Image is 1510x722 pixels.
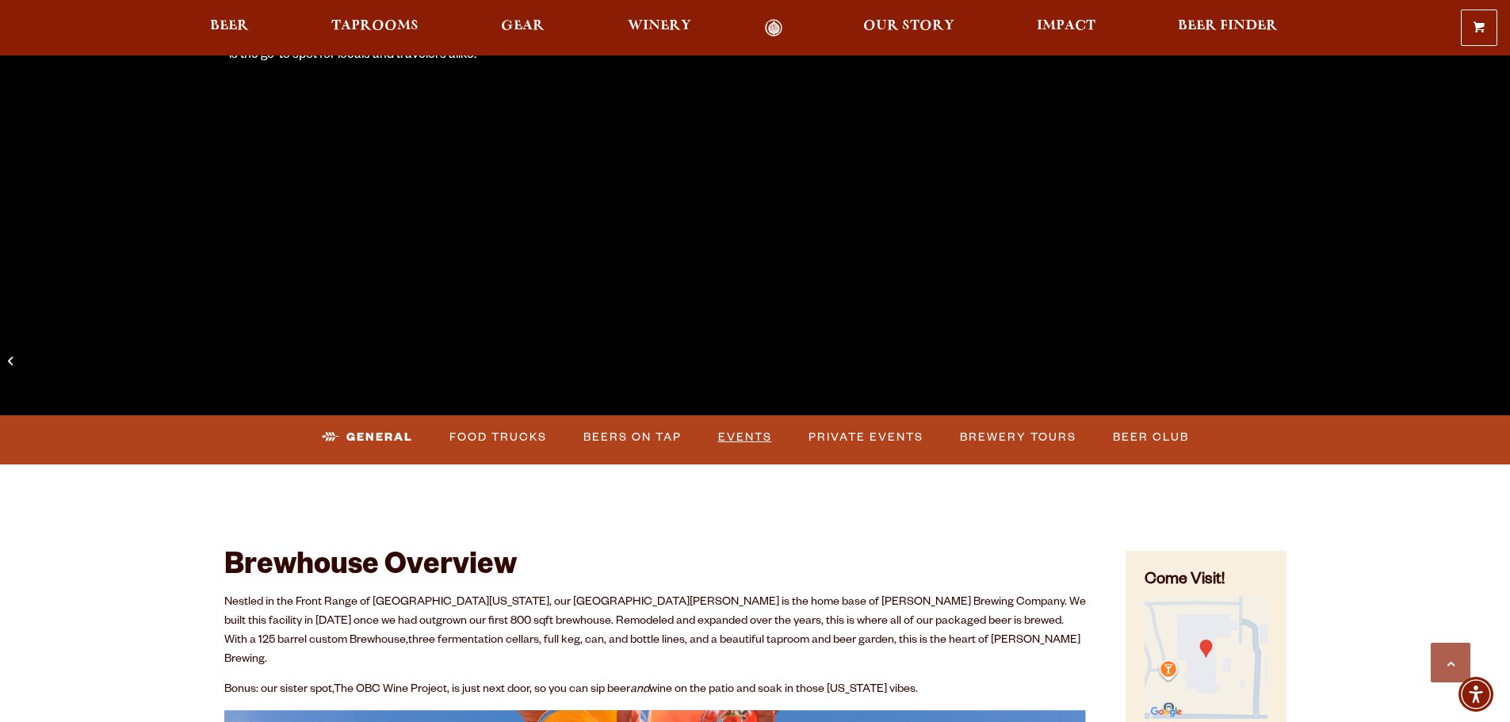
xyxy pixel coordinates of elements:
p: Nestled in the Front Range of [GEOGRAPHIC_DATA][US_STATE], our [GEOGRAPHIC_DATA][PERSON_NAME] is ... [224,594,1087,670]
a: Scroll to top [1431,643,1470,682]
a: Winery [617,19,701,37]
a: Beer [200,19,259,37]
a: Events [712,419,778,456]
img: Small thumbnail of location on map [1145,596,1267,718]
a: Beer Club [1107,419,1195,456]
a: Food Trucks [443,419,553,456]
h4: Come Visit! [1145,570,1267,593]
a: The OBC Wine Project [334,684,447,697]
a: Beer Finder [1168,19,1288,37]
div: Accessibility Menu [1458,677,1493,712]
a: Impact [1026,19,1106,37]
span: Our Story [863,20,954,32]
h2: Brewhouse Overview [224,551,1087,586]
span: Gear [501,20,545,32]
a: Brewery Tours [954,419,1083,456]
a: Gear [491,19,555,37]
span: Winery [628,20,691,32]
span: Taprooms [331,20,419,32]
a: Beers on Tap [577,419,688,456]
a: Taprooms [321,19,429,37]
span: Beer [210,20,249,32]
span: Beer Finder [1178,20,1278,32]
a: Private Events [802,419,930,456]
a: General [315,419,419,456]
span: three fermentation cellars, full keg, can, and bottle lines, and a beautiful taproom and beer gar... [224,635,1080,667]
em: and [630,684,649,697]
span: Impact [1037,20,1095,32]
a: Our Story [853,19,965,37]
a: Odell Home [744,19,804,37]
p: Bonus: our sister spot, , is just next door, so you can sip beer wine on the patio and soak in th... [224,681,1087,700]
